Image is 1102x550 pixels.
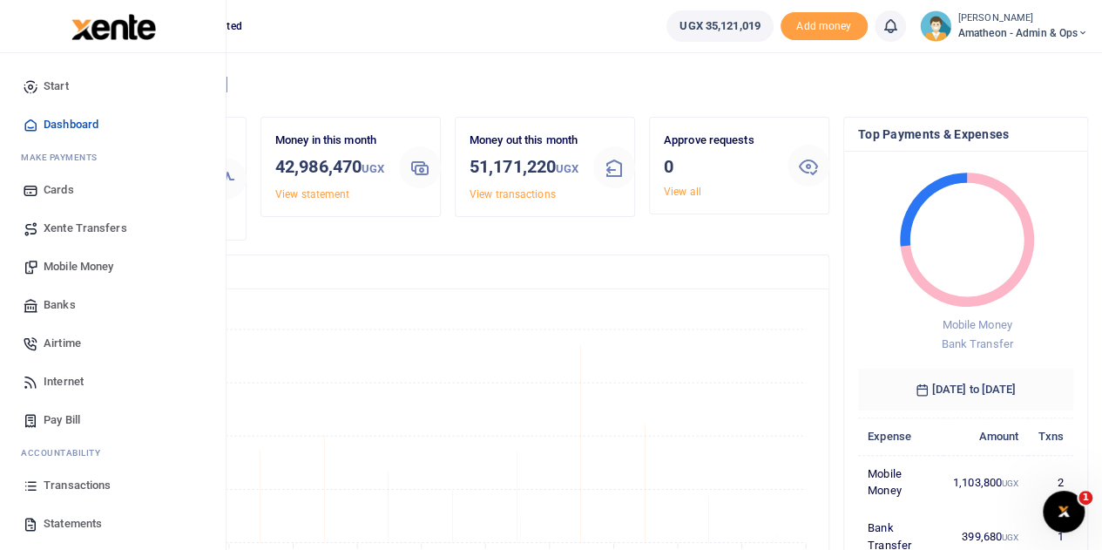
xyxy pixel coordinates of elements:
span: Mobile Money [44,258,113,275]
span: countability [34,446,100,459]
span: Cards [44,181,74,199]
span: Airtime [44,335,81,352]
a: Internet [14,363,212,401]
span: Start [44,78,69,95]
span: Transactions [44,477,111,494]
a: View transactions [470,188,556,200]
a: UGX 35,121,019 [666,10,773,42]
td: 1,103,800 [943,455,1029,509]
span: Add money [781,12,868,41]
h4: Transactions Overview [81,262,815,282]
h6: [DATE] to [DATE] [858,369,1073,411]
iframe: Intercom live chat [1043,491,1085,533]
th: Txns [1028,418,1073,455]
span: Bank Transfer [941,337,1012,350]
a: View statement [275,188,349,200]
a: Xente Transfers [14,209,212,248]
h4: Hello [PERSON_NAME] [66,75,1088,94]
small: UGX [1002,533,1018,542]
span: Dashboard [44,116,98,133]
li: M [14,144,212,171]
small: UGX [556,162,578,175]
a: Dashboard [14,105,212,144]
th: Amount [943,418,1029,455]
span: Pay Bill [44,411,80,429]
p: Approve requests [664,132,774,150]
a: profile-user [PERSON_NAME] Amatheon - Admin & Ops [920,10,1088,42]
li: Wallet ballance [659,10,780,42]
a: Cards [14,171,212,209]
td: Mobile Money [858,455,943,509]
small: [PERSON_NAME] [958,11,1088,26]
a: Banks [14,286,212,324]
a: Add money [781,18,868,31]
span: Amatheon - Admin & Ops [958,25,1088,41]
h4: Top Payments & Expenses [858,125,1073,144]
li: Toup your wallet [781,12,868,41]
small: UGX [362,162,384,175]
span: Mobile Money [942,318,1011,331]
a: Pay Bill [14,401,212,439]
span: 1 [1078,491,1092,505]
th: Expense [858,418,943,455]
span: Internet [44,373,84,390]
img: logo-large [71,14,156,40]
a: Start [14,67,212,105]
span: UGX 35,121,019 [679,17,760,35]
a: Airtime [14,324,212,363]
li: Ac [14,439,212,466]
a: View all [664,186,701,198]
h3: 42,986,470 [275,153,385,182]
a: Transactions [14,466,212,505]
a: Statements [14,505,212,543]
a: logo-small logo-large logo-large [70,19,156,32]
td: 2 [1028,455,1073,509]
span: Banks [44,296,76,314]
small: UGX [1002,479,1018,488]
span: ake Payments [30,151,98,164]
p: Money out this month [470,132,579,150]
img: profile-user [920,10,951,42]
h3: 0 [664,153,774,180]
h3: 51,171,220 [470,153,579,182]
a: Mobile Money [14,248,212,286]
span: Xente Transfers [44,220,127,237]
p: Money in this month [275,132,385,150]
span: Statements [44,515,102,533]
